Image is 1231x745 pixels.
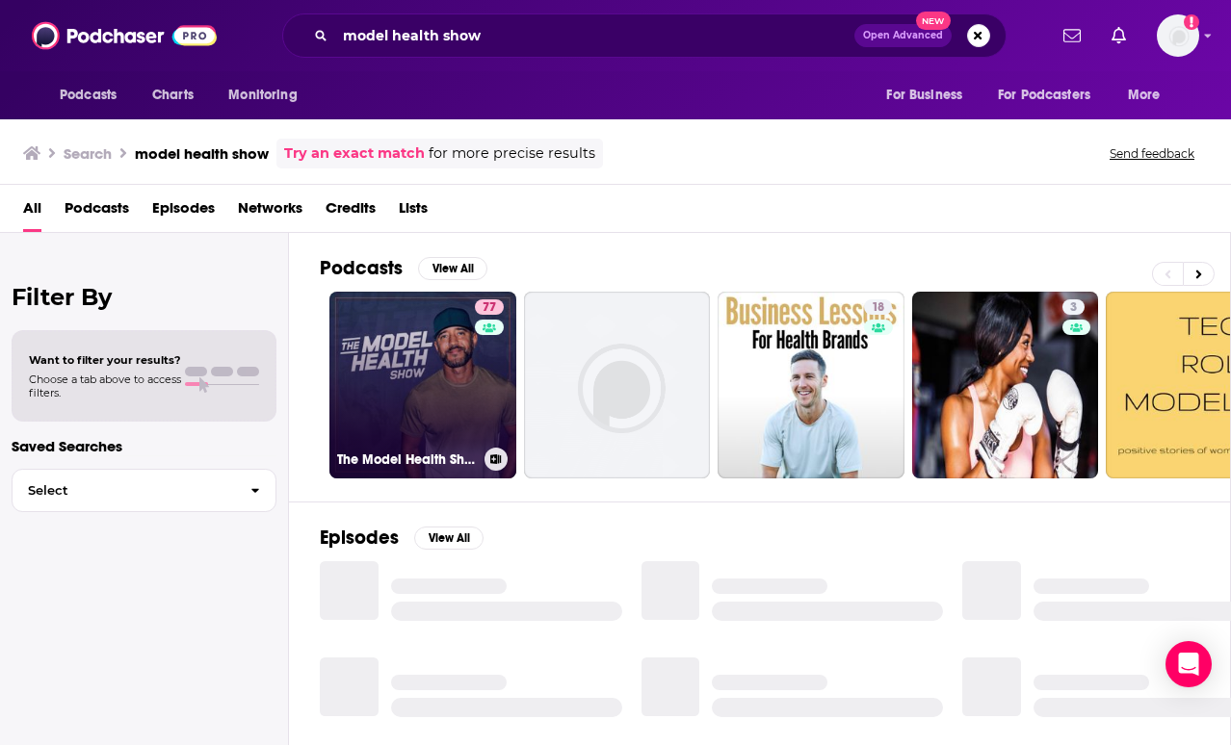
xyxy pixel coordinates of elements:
[12,283,276,311] h2: Filter By
[152,82,194,109] span: Charts
[873,77,986,114] button: open menu
[13,484,235,497] span: Select
[320,256,403,280] h2: Podcasts
[135,144,269,163] h3: model health show
[1184,14,1199,30] svg: Email not verified
[12,469,276,512] button: Select
[284,142,425,165] a: Try an exact match
[282,13,1007,58] div: Search podcasts, credits, & more...
[864,299,892,315] a: 18
[46,77,142,114] button: open menu
[912,292,1099,478] a: 3
[152,193,215,232] a: Episodes
[1114,77,1185,114] button: open menu
[863,31,943,40] span: Open Advanced
[483,298,496,318] span: 77
[64,144,112,163] h3: Search
[985,77,1118,114] button: open menu
[228,82,297,109] span: Monitoring
[429,142,595,165] span: for more precise results
[329,292,516,478] a: 77The Model Health Show
[399,193,428,232] a: Lists
[320,256,487,280] a: PodcastsView All
[29,372,181,399] span: Choose a tab above to access filters.
[1104,145,1200,162] button: Send feedback
[1104,19,1134,52] a: Show notifications dropdown
[337,451,477,468] h3: The Model Health Show
[140,77,205,114] a: Charts
[872,298,884,318] span: 18
[29,353,181,367] span: Want to filter your results?
[475,299,504,315] a: 77
[998,82,1090,109] span: For Podcasters
[32,17,217,54] img: Podchaser - Follow, Share and Rate Podcasts
[65,193,129,232] a: Podcasts
[12,437,276,455] p: Saved Searches
[718,292,904,478] a: 18
[1157,14,1199,57] button: Show profile menu
[320,526,484,550] a: EpisodesView All
[418,257,487,280] button: View All
[886,82,962,109] span: For Business
[1062,299,1085,315] a: 3
[414,527,484,550] button: View All
[23,193,41,232] a: All
[320,526,399,550] h2: Episodes
[238,193,302,232] a: Networks
[1157,14,1199,57] img: User Profile
[916,12,951,30] span: New
[335,20,854,51] input: Search podcasts, credits, & more...
[60,82,117,109] span: Podcasts
[1157,14,1199,57] span: Logged in as dresnic
[854,24,952,47] button: Open AdvancedNew
[1056,19,1088,52] a: Show notifications dropdown
[1128,82,1161,109] span: More
[326,193,376,232] a: Credits
[215,77,322,114] button: open menu
[1166,641,1212,687] div: Open Intercom Messenger
[1070,298,1077,318] span: 3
